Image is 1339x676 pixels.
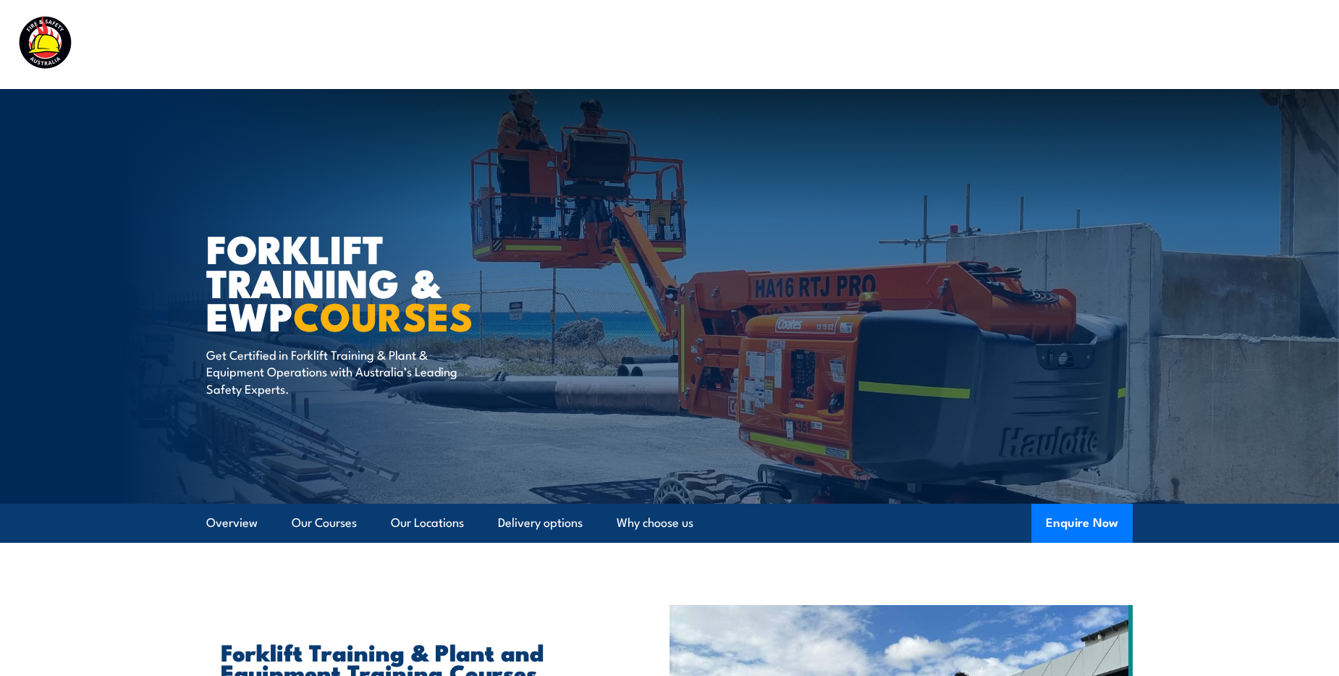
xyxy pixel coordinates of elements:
[498,504,583,542] a: Delivery options
[206,504,258,542] a: Overview
[1031,504,1133,543] button: Enquire Now
[963,25,1016,64] a: About Us
[206,346,470,397] p: Get Certified in Forklift Training & Plant & Equipment Operations with Australia’s Leading Safety...
[630,25,727,64] a: Course Calendar
[1225,25,1271,64] a: Contact
[206,231,564,332] h1: Forklift Training & EWP
[617,504,693,542] a: Why choose us
[292,504,357,542] a: Our Courses
[1048,25,1080,64] a: News
[1112,25,1194,64] a: Learner Portal
[391,504,464,542] a: Our Locations
[553,25,599,64] a: Courses
[293,284,473,345] strong: COURSES
[759,25,931,64] a: Emergency Response Services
